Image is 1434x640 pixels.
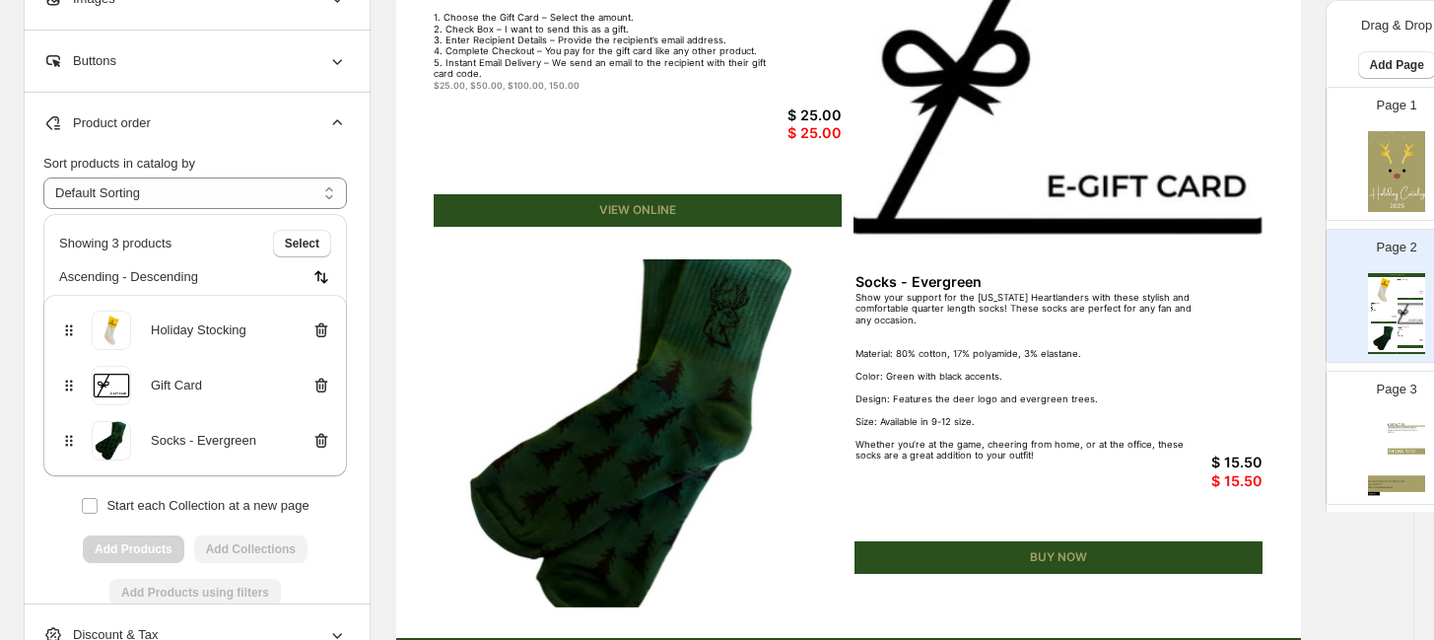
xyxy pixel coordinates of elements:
div: Introducing the [US_STATE] Heartlanders Holiday Stocking. Add a festive touch to your holiday déc... [1398,280,1419,281]
img: cover page [1368,131,1425,212]
img: cover page [1368,415,1425,496]
span: Product order [43,113,151,133]
p: Drag & Drop [1361,16,1432,36]
img: primaryImage [1371,278,1397,302]
img: primaryImage [434,259,842,606]
p: Ascending - Descending [59,267,198,287]
div: $25.00, $50.00, $100.00, 150.00 [434,81,678,92]
img: sortIcon [311,267,331,287]
div: $ 15.50 [1103,472,1263,489]
span: Sort products in catalog by [43,156,195,171]
div: Holiday Catalog 2025 [1368,273,1425,277]
div: VIEW ONLINE [1371,321,1397,323]
div: $ 10.95 [1413,291,1423,292]
p: Page 2 [1377,238,1417,257]
div: $ 25.00 [1387,316,1397,317]
span: Start each Collection at a new page [106,498,308,513]
div: $ 15.50 [1413,339,1423,340]
div: BUY NOW [854,541,1263,574]
button: Select [273,230,331,257]
span: Showing 3 products [59,234,171,253]
div: Socks - Evergreen [1398,326,1423,327]
div: Show your support for the [US_STATE] Heartlanders with these stylish and comfortable quarter leng... [855,292,1194,462]
div: $ 25.00 [683,124,843,141]
div: $25.00, $50.00, $100.00, 150.00 [1371,312,1387,313]
span: Buttons [43,51,116,71]
div: Holiday Stocking [151,320,246,340]
div: Gift Card [151,376,202,395]
div: $ 25.00 [1387,317,1397,318]
span: Select [285,236,319,251]
div: $ 15.50 [1103,454,1263,470]
div: | Page undefined [1368,352,1425,354]
img: primaryImage [1371,326,1397,350]
span: Add Page [1370,57,1424,73]
div: VIEW ONLINE [1398,298,1423,300]
img: productImage [92,421,131,461]
div: Socks - Evergreen [855,273,1263,290]
div: BUY NOW [1398,345,1423,347]
div: $ 15.50 [1413,340,1423,341]
img: primaryImage [1398,302,1423,325]
div: Show your support for the [US_STATE] Heartlanders with these stylish and comfortable quarter leng... [1398,328,1419,337]
p: Page 3 [1377,380,1417,399]
div: Holiday Stocking [1398,279,1423,280]
div: VIEW ONLINE [434,194,842,227]
div: Gift Card - $25.00 [1371,303,1397,304]
div: Socks - Evergreen [151,431,256,451]
div: Give the gift of choice with our [US_STATE] Heartlanders Gift Card. Perfect for hockey fans and m... [1371,304,1393,311]
div: $ 25.00 [683,107,843,123]
div: $ 10.95 [1413,293,1423,294]
p: Page 1 [1377,96,1417,115]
